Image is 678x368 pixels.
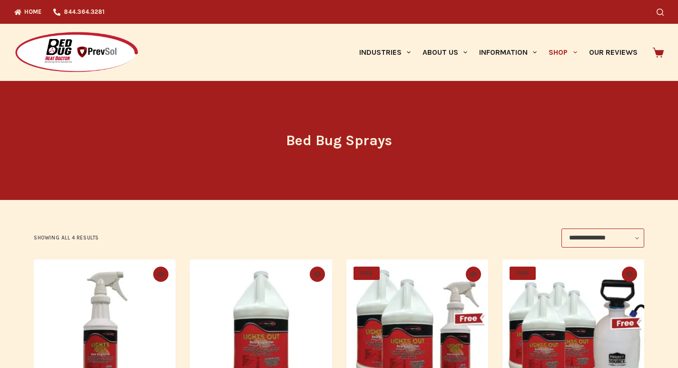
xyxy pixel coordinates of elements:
[657,9,664,16] button: Search
[473,24,543,81] a: Information
[34,234,99,242] p: Showing all 4 results
[310,267,325,282] button: Quick view toggle
[153,267,168,282] button: Quick view toggle
[510,267,536,280] span: SALE
[416,24,473,81] a: About Us
[161,130,518,151] h1: Bed Bug Sprays
[622,267,637,282] button: Quick view toggle
[583,24,643,81] a: Our Reviews
[466,267,481,282] button: Quick view toggle
[543,24,583,81] a: Shop
[353,24,416,81] a: Industries
[353,24,643,81] nav: Primary
[14,31,139,74] img: Prevsol/Bed Bug Heat Doctor
[354,267,380,280] span: SALE
[561,229,644,248] select: Shop order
